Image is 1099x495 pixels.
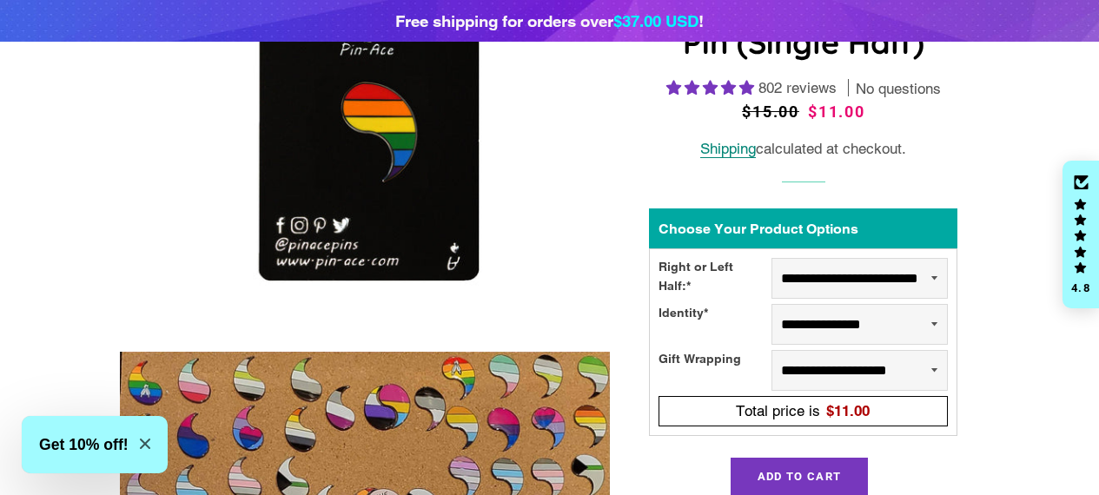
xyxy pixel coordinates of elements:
div: Right or Left Half: [659,258,771,299]
span: Add to Cart [758,470,841,483]
span: 802 reviews [758,79,837,96]
div: 4.8 [1070,282,1091,294]
div: Gift Wrapping [659,350,771,391]
select: Gift Wrapping [771,350,948,391]
div: Identity [659,304,771,345]
div: Free shipping for orders over ! [395,9,704,33]
span: $11.00 [808,102,865,121]
select: Right or Left Half: [771,258,948,299]
span: $ [826,402,870,419]
span: 11.00 [834,402,870,419]
div: Click to open Judge.me floating reviews tab [1063,161,1099,308]
div: calculated at checkout. [649,137,957,161]
span: No questions [856,79,941,100]
span: 4.83 stars [666,79,758,96]
span: $15.00 [742,100,804,124]
div: Choose Your Product Options [649,208,957,248]
a: Shipping [700,140,756,158]
span: $37.00 USD [613,11,698,30]
div: Total price is$11.00 [665,399,942,423]
select: Identity [771,304,948,345]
